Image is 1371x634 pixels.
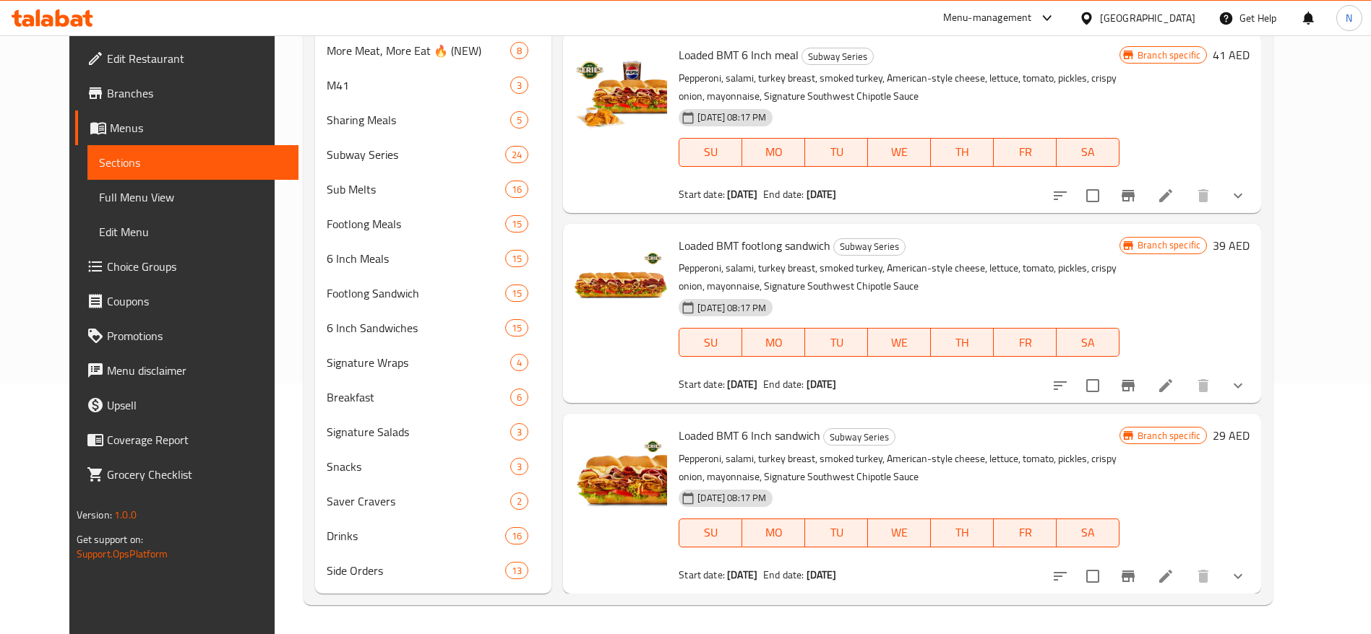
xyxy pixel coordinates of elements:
button: delete [1186,559,1221,594]
span: 2 [511,495,528,508]
span: 8 [511,44,528,58]
a: Menus [75,110,298,145]
a: Choice Groups [75,249,298,284]
span: N [1346,10,1352,26]
span: 3 [511,425,528,439]
span: FR [1000,142,1051,162]
span: Sharing Meals [327,111,510,129]
img: Loaded BMT footlong sandwich [575,235,667,328]
span: TH [937,332,988,353]
p: Pepperoni, salami, turkey breast, smoked turkey, American-style cheese, lettuce, tomato, pickles,... [679,450,1119,486]
div: items [505,146,528,163]
div: 6 Inch Meals15 [315,241,551,276]
span: Subway Series [802,48,873,65]
div: items [505,285,528,302]
div: items [510,423,528,440]
button: show more [1221,559,1255,594]
span: Sub Melts [327,181,505,198]
a: Edit Restaurant [75,41,298,76]
div: items [510,492,528,510]
a: Edit menu item [1157,187,1174,204]
span: 13 [506,564,528,578]
span: TU [811,522,862,543]
span: More Meat, More Eat 🔥 (NEW) [327,42,510,59]
a: Edit menu item [1157,568,1174,585]
span: Get support on: [77,530,143,549]
button: Branch-specific-item [1111,559,1146,594]
span: Footlong Meals [327,215,505,233]
button: TH [931,328,994,357]
span: SU [685,142,736,162]
div: items [505,319,528,336]
div: Side Orders [327,562,505,579]
div: Drinks16 [315,518,551,553]
button: sort-choices [1043,559,1078,594]
span: Footlong Sandwich [327,285,505,302]
span: Branch specific [1132,238,1206,252]
span: Coupons [107,292,287,310]
span: FR [1000,522,1051,543]
span: [DATE] 08:17 PM [692,491,772,505]
span: Upsell [107,396,287,414]
span: Menus [110,119,287,136]
div: Drinks [327,527,505,544]
div: items [505,215,528,233]
div: Subway Series [327,146,505,163]
button: FR [994,518,1057,547]
div: Snacks3 [315,449,551,484]
div: Subway Series24 [315,137,551,172]
button: SU [679,518,742,547]
span: Full Menu View [99,188,287,206]
button: sort-choices [1043,178,1078,213]
img: Loaded BMT 6 Inch sandwich [575,425,667,518]
span: MO [748,142,799,162]
span: TU [811,332,862,353]
button: MO [742,138,805,167]
h6: 41 AED [1213,45,1250,65]
div: Breakfast [327,388,510,406]
div: Signature Wraps4 [315,345,551,380]
span: 5 [511,113,528,127]
b: [DATE] [807,375,837,394]
span: WE [874,142,925,162]
span: Loaded BMT 6 Inch sandwich [679,425,820,446]
div: 6 Inch Sandwiches15 [315,311,551,345]
span: SU [685,332,736,353]
span: Choice Groups [107,258,287,275]
span: Subway Series [824,429,895,446]
span: Version: [77,505,112,524]
div: items [505,250,528,267]
b: [DATE] [727,565,757,584]
button: TH [931,138,994,167]
button: WE [868,328,931,357]
div: 6 Inch Meals [327,250,505,267]
span: M41 [327,77,510,94]
span: SA [1062,332,1114,353]
span: 4 [511,356,528,370]
div: M413 [315,68,551,103]
span: Coverage Report [107,431,287,448]
a: Sections [87,145,298,180]
button: sort-choices [1043,368,1078,403]
button: SU [679,138,742,167]
b: [DATE] [727,375,757,394]
div: Sub Melts16 [315,172,551,207]
span: Promotions [107,327,287,344]
a: Edit Menu [87,214,298,249]
div: Footlong Sandwich15 [315,276,551,311]
span: 15 [506,287,528,300]
span: WE [874,332,925,353]
span: Snacks [327,458,510,475]
span: TU [811,142,862,162]
div: Subway Series [823,428,895,446]
span: End date: [763,185,804,204]
span: Signature Wraps [327,354,510,371]
div: items [510,388,528,406]
span: Sections [99,154,287,171]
